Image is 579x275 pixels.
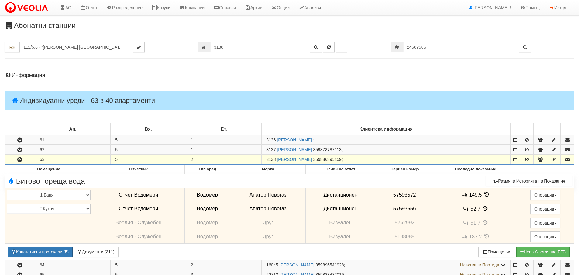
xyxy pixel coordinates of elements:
span: 359878787113 [313,147,341,152]
span: Неактивни Партиди [460,263,499,267]
span: Партида № [266,263,278,267]
b: Ап. [69,127,77,131]
button: Помещения [478,247,515,257]
input: Сериен номер [403,42,488,52]
td: Апатор Повогаз [230,188,305,202]
button: Констативни протоколи (5) [8,247,73,257]
span: 57593572 [393,192,416,198]
span: История на забележките [463,206,470,211]
td: 5138085 [375,230,434,244]
td: Дистанционен [306,188,375,202]
td: 5 [111,145,186,155]
span: История на показанията [483,192,490,197]
span: Веолия - Служебен [115,220,162,225]
td: Водомер [184,188,230,202]
span: История на забележките [461,192,469,197]
span: История на показанията [483,234,490,239]
td: 61 [35,135,111,145]
button: Операции [530,218,561,228]
td: : No sort applied, sorting is disabled [511,123,520,135]
td: 63 [35,155,111,165]
th: Сериен номер [375,165,434,174]
a: [PERSON_NAME] [277,157,312,162]
th: Марка [230,165,305,174]
td: Водомер [184,202,230,216]
td: 64 [35,260,111,270]
input: Партида № [210,42,295,52]
span: Отчет Водомери [119,192,158,198]
b: Клиентска информация [360,127,413,131]
button: Документи (211) [74,247,119,257]
td: 5262992 [375,216,434,230]
td: Дистанционен [306,202,375,216]
span: 149.5 [469,192,482,198]
td: ; [262,155,511,165]
td: 5 [111,260,186,270]
th: Помещение [5,165,92,174]
b: Ет. [221,127,227,131]
td: Клиентска информация: No sort applied, sorting is disabled [262,123,511,135]
h4: Информация [5,72,574,78]
td: 5 [111,155,186,165]
td: Ет.: No sort applied, sorting is disabled [186,123,262,135]
a: [PERSON_NAME] [277,147,312,152]
span: 359886895459 [313,157,341,162]
td: ; [262,135,511,145]
span: 187.2 [469,234,482,239]
span: Партида № [266,157,276,162]
h3: Абонатни станции [5,22,574,30]
th: Последно показание [434,165,517,174]
td: 62 [35,145,111,155]
span: 57593556 [393,206,416,211]
td: Апатор Повогаз [230,202,305,216]
span: 359896541928 [315,263,344,267]
span: История на забележките [461,234,469,239]
span: История на показанията [482,220,488,225]
button: Размяна Историята на Показания [486,176,572,186]
td: : No sort applied, sorting is disabled [533,123,547,135]
button: Операции [530,231,561,242]
td: ; [262,145,511,155]
span: Битово гореща вода [7,177,85,185]
td: : No sort applied, sorting is disabled [561,123,574,135]
span: 1 [191,147,193,152]
span: 52.7 [470,206,481,212]
a: [PERSON_NAME] [279,263,314,267]
span: Веолия - Служебен [115,234,162,239]
b: Вх. [145,127,152,131]
button: Операции [530,204,561,214]
span: История на показанията [482,206,488,211]
td: Визуален [306,230,375,244]
b: 211 [106,249,113,254]
td: Ап.: No sort applied, sorting is disabled [35,123,111,135]
span: Партида № [266,147,276,152]
button: Новo Състояние БГВ [516,247,570,257]
td: : No sort applied, sorting is disabled [5,123,35,135]
input: Абонатна станция [20,42,124,52]
span: 2 [191,157,193,162]
th: Отчетник [92,165,184,174]
td: ; [262,260,511,270]
td: 5 [111,135,186,145]
span: Партида № [266,137,276,142]
td: Друг [230,216,305,230]
span: Отчет Водомери [119,206,158,211]
td: Водомер [184,216,230,230]
span: 1 [191,137,193,142]
b: 5 [65,249,67,254]
span: История на забележките [463,220,470,225]
h4: Индивидуални уреди - 63 в 40 апартаменти [5,91,574,110]
span: 51.7 [470,220,481,225]
img: VeoliaLogo.png [5,2,51,14]
td: Вх.: No sort applied, sorting is disabled [111,123,186,135]
td: : No sort applied, sorting is disabled [547,123,561,135]
td: Визуален [306,216,375,230]
th: Начин на отчет [306,165,375,174]
a: [PERSON_NAME] [277,137,312,142]
td: : No sort applied, sorting is disabled [520,123,533,135]
th: Тип уред [184,165,230,174]
td: Друг [230,230,305,244]
td: Водомер [184,230,230,244]
span: 2 [191,263,193,267]
button: Операции [530,190,561,200]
